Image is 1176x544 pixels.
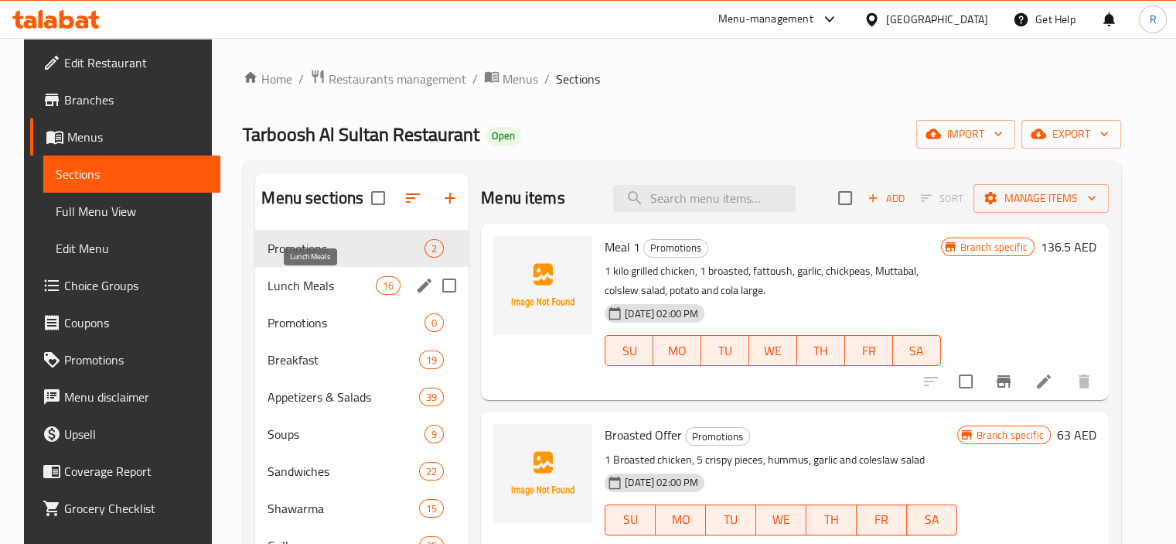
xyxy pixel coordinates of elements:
span: MO [660,340,695,362]
div: items [424,239,444,258]
a: Full Menu View [43,193,220,230]
div: Promotions [643,239,708,258]
button: MO [653,335,701,366]
button: SA [907,505,957,535]
span: Add [865,190,907,207]
div: Promotions [685,427,750,446]
div: items [424,313,444,332]
span: 2 [425,241,443,256]
button: delete [1065,363,1103,400]
span: SU [612,340,647,362]
a: Coverage Report [30,453,220,490]
a: Restaurants management [310,69,466,89]
span: Menus [67,128,208,146]
div: Appetizers & Salads39 [255,378,469,416]
a: Branches [30,81,220,118]
a: Grocery Checklist [30,490,220,527]
h6: 136.5 AED [1041,236,1096,258]
a: Menus [484,69,538,89]
a: Sections [43,156,220,193]
span: 39 [420,390,443,405]
button: FR [857,505,907,535]
button: FR [845,335,893,366]
div: Menu-management [718,10,813,29]
span: WE [762,508,800,531]
span: Broasted Offer [605,423,682,446]
span: Lunch Meals [268,276,376,295]
span: TU [712,508,750,531]
span: MO [662,508,700,531]
span: 9 [425,427,443,442]
span: Sort sections [394,180,431,217]
div: Breakfast [268,351,419,369]
span: [DATE] 02:00 PM [619,306,704,321]
img: Meal 1 [493,236,592,335]
span: Open [486,129,521,142]
span: TU [707,340,743,362]
span: 0 [425,316,443,330]
button: WE [749,335,797,366]
h2: Menu items [481,186,565,210]
li: / [298,70,304,88]
a: Menu disclaimer [30,378,220,416]
button: TU [701,335,749,366]
span: Add item [861,186,911,210]
div: Soups9 [255,416,469,453]
li: / [472,70,478,88]
nav: breadcrumb [243,69,1120,89]
span: Promotions [64,351,208,369]
button: MO [656,505,706,535]
a: Menus [30,118,220,156]
span: TH [813,508,850,531]
span: Select all sections [362,182,394,214]
span: Shawarma [268,499,419,518]
span: Coverage Report [64,462,208,481]
span: Branches [64,91,208,109]
span: Menus [503,70,538,88]
a: Promotions [30,341,220,378]
span: Branch specific [970,428,1050,443]
a: Home [243,70,292,88]
div: items [376,276,401,295]
p: 1 Broasted chicken, 5 crispy pieces, hummus, garlic and coleslaw salad [605,450,956,470]
div: items [424,425,444,443]
span: Sections [56,165,208,183]
div: items [419,462,444,481]
button: SU [605,505,656,535]
span: Edit Restaurant [64,53,208,72]
div: Promotions2 [255,230,469,267]
h6: 63 AED [1057,424,1096,446]
button: edit [413,274,436,297]
span: 19 [420,353,443,368]
a: Upsell [30,416,220,453]
span: Soups [268,425,424,443]
span: Choice Groups [64,276,208,295]
li: / [544,70,550,88]
span: export [1034,125,1109,144]
div: Sandwiches22 [255,453,469,490]
button: TH [797,335,845,366]
div: items [419,499,444,518]
span: Tarboosh Al Sultan Restaurant [243,117,479,152]
input: search [613,185,796,212]
a: Edit menu item [1035,372,1053,391]
div: [GEOGRAPHIC_DATA] [886,11,988,28]
button: Add [861,186,911,210]
span: Appetizers & Salads [268,388,419,406]
button: import [916,120,1015,149]
button: Manage items [973,184,1109,213]
span: Promotions [268,313,424,332]
button: WE [756,505,806,535]
button: export [1021,120,1121,149]
span: 16 [377,279,400,293]
button: TH [806,505,857,535]
div: items [419,351,444,369]
p: 1 kilo grilled chicken, 1 broasted, fattoush, garlic, chickpeas, Muttabal, colslew salad, potato ... [605,262,940,300]
div: Breakfast19 [255,341,469,378]
span: FR [863,508,901,531]
div: Lunch Meals16edit [255,267,469,304]
span: SA [899,340,935,362]
span: Select section [829,182,861,214]
span: Sections [556,70,600,88]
